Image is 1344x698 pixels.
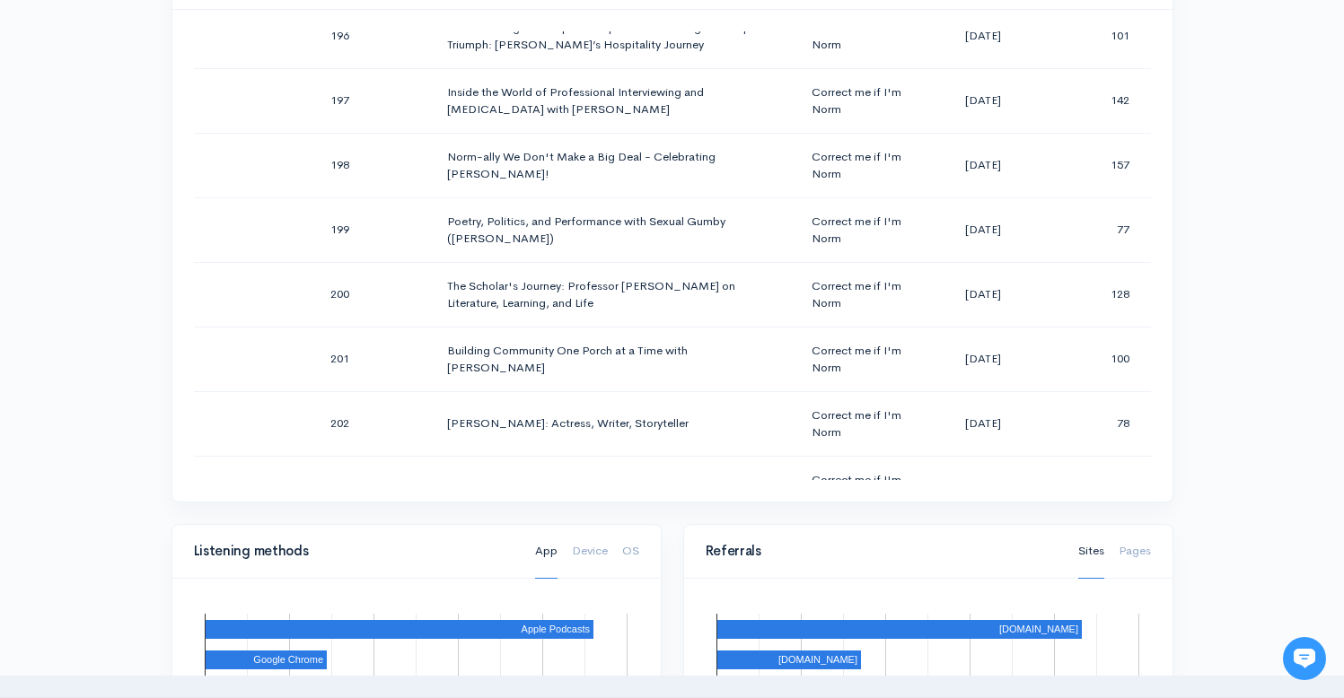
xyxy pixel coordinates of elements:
[622,524,639,579] a: OS
[797,197,918,262] td: Correct me if I'm Norm
[797,133,918,197] td: Correct me if I'm Norm
[918,327,1047,391] td: [DATE]
[433,68,797,133] td: Inside the World of Professional Interviewing and [MEDICAL_DATA] with [PERSON_NAME]
[116,220,215,234] span: New conversation
[797,327,918,391] td: Correct me if I'm Norm
[1047,133,1150,197] td: 157
[535,524,558,579] a: App
[918,262,1047,327] td: [DATE]
[433,4,797,68] td: Swiss Training to Terrapin Triumph: Swiss Training to Terrapin Triumph: [PERSON_NAME]’s Hospitali...
[918,456,1047,520] td: [DATE]
[316,68,433,133] td: 197
[433,133,797,197] td: Norm-ally We Don't Make a Big Deal - Celebrating [PERSON_NAME]!
[194,544,514,559] h4: Listening methods
[316,262,433,327] td: 200
[316,456,433,520] td: 203
[1047,391,1150,456] td: 78
[1047,456,1150,520] td: 78
[797,4,918,68] td: Correct me if I'm Norm
[1047,197,1150,262] td: 77
[433,197,797,262] td: Poetry, Politics, and Performance with Sexual Gumby ([PERSON_NAME])
[1047,4,1150,68] td: 101
[433,391,797,456] td: [PERSON_NAME]: Actress, Writer, Storyteller
[918,197,1047,262] td: [DATE]
[572,524,608,579] a: Device
[706,544,1057,559] h4: Referrals
[1047,262,1150,327] td: 128
[1047,327,1150,391] td: 100
[316,197,433,262] td: 199
[777,654,856,665] text: [DOMAIN_NAME]
[918,4,1047,68] td: [DATE]
[521,624,590,634] text: Apple Podcasts
[28,209,331,245] button: New conversation
[433,327,797,391] td: Building Community One Porch at a Time with [PERSON_NAME]
[433,456,797,520] td: The Many Acts of Rhinecliff’s own [PERSON_NAME]
[27,91,332,177] h2: Just let us know if you need anything and we'll be happy to help! 🙂
[316,391,433,456] td: 202
[918,133,1047,197] td: [DATE]
[797,456,918,520] td: Correct me if I'm Norm
[316,4,433,68] td: 196
[998,624,1077,634] text: [DOMAIN_NAME]
[52,309,321,345] input: Search articles
[1078,524,1104,579] a: Sites
[1047,68,1150,133] td: 142
[797,262,918,327] td: Correct me if I'm Norm
[797,68,918,133] td: Correct me if I'm Norm
[316,327,433,391] td: 201
[1119,524,1151,579] a: Pages
[433,262,797,327] td: The Scholar's Journey: Professor [PERSON_NAME] on Literature, Learning, and Life
[918,391,1047,456] td: [DATE]
[918,68,1047,133] td: [DATE]
[24,279,335,301] p: Find an answer quickly
[1283,637,1326,680] iframe: gist-messenger-bubble-iframe
[253,654,323,665] text: Google Chrome
[797,391,918,456] td: Correct me if I'm Norm
[316,133,433,197] td: 198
